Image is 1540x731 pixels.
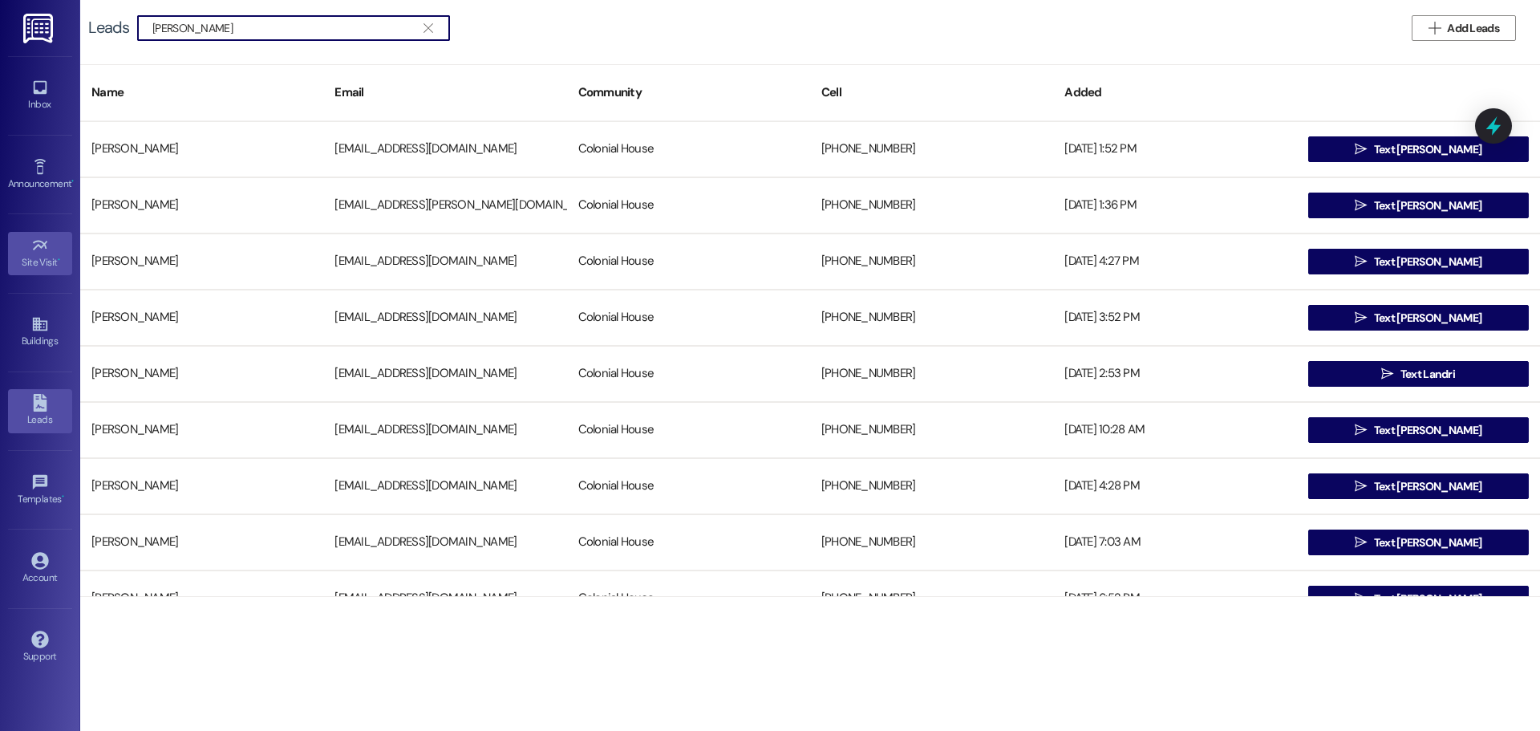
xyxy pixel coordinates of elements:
i:  [1355,199,1367,212]
button: Text [PERSON_NAME] [1308,586,1529,611]
span: • [58,254,60,266]
div: [EMAIL_ADDRESS][DOMAIN_NAME] [323,583,566,615]
span: Add Leads [1447,20,1499,37]
div: [PHONE_NUMBER] [810,583,1053,615]
div: [DATE] 4:28 PM [1053,470,1296,502]
button: Add Leads [1412,15,1516,41]
img: ResiDesk Logo [23,14,56,43]
div: Colonial House [567,189,810,221]
div: Community [567,73,810,112]
button: Text [PERSON_NAME] [1308,473,1529,499]
a: Inbox [8,74,72,117]
span: Text [PERSON_NAME] [1374,310,1481,327]
a: Buildings [8,311,72,354]
div: [EMAIL_ADDRESS][DOMAIN_NAME] [323,302,566,334]
a: Leads [8,389,72,433]
div: [EMAIL_ADDRESS][DOMAIN_NAME] [323,414,566,446]
div: [DATE] 1:36 PM [1053,189,1296,221]
div: [PERSON_NAME] [80,302,323,334]
div: Colonial House [567,526,810,558]
div: Added [1053,73,1296,112]
div: [PHONE_NUMBER] [810,246,1053,278]
div: Colonial House [567,583,810,615]
input: Search name/email/community (quotes for exact match e.g. "John Smith") [152,17,415,39]
div: [PHONE_NUMBER] [810,302,1053,334]
div: Colonial House [567,246,810,278]
div: [PHONE_NUMBER] [810,414,1053,446]
i:  [1381,368,1393,380]
span: Text [PERSON_NAME] [1374,478,1481,495]
span: • [62,491,64,502]
div: [PHONE_NUMBER] [810,189,1053,221]
div: [DATE] 2:53 PM [1053,358,1296,390]
div: Colonial House [567,414,810,446]
div: [DATE] 4:27 PM [1053,246,1296,278]
div: Leads [88,19,129,36]
button: Text [PERSON_NAME] [1308,136,1529,162]
a: Site Visit • [8,232,72,275]
div: [PHONE_NUMBER] [810,133,1053,165]
div: Colonial House [567,302,810,334]
button: Text Landri [1308,361,1529,387]
div: [PERSON_NAME] [80,470,323,502]
div: [PERSON_NAME] [80,414,323,446]
div: [EMAIL_ADDRESS][DOMAIN_NAME] [323,526,566,558]
span: Text [PERSON_NAME] [1374,422,1481,439]
a: Support [8,626,72,669]
div: Name [80,73,323,112]
i:  [1355,255,1367,268]
span: Text Landri [1400,366,1455,383]
div: [PHONE_NUMBER] [810,526,1053,558]
div: [DATE] 3:52 PM [1053,302,1296,334]
div: [EMAIL_ADDRESS][PERSON_NAME][DOMAIN_NAME] [323,189,566,221]
a: Templates • [8,469,72,512]
button: Text [PERSON_NAME] [1308,530,1529,555]
div: Email [323,73,566,112]
i:  [423,22,432,35]
button: Clear text [415,16,441,40]
div: Colonial House [567,358,810,390]
i:  [1355,311,1367,324]
i:  [1355,480,1367,493]
div: [EMAIL_ADDRESS][DOMAIN_NAME] [323,133,566,165]
button: Text [PERSON_NAME] [1308,249,1529,274]
div: Colonial House [567,133,810,165]
span: Text [PERSON_NAME] [1374,254,1481,270]
span: Text [PERSON_NAME] [1374,591,1481,607]
div: [DATE] 10:28 AM [1053,414,1296,446]
div: [PHONE_NUMBER] [810,358,1053,390]
i:  [1429,22,1441,35]
div: [PHONE_NUMBER] [810,470,1053,502]
span: Text [PERSON_NAME] [1374,141,1481,158]
i:  [1355,424,1367,437]
div: Colonial House [567,470,810,502]
div: [EMAIL_ADDRESS][DOMAIN_NAME] [323,246,566,278]
button: Text [PERSON_NAME] [1308,193,1529,218]
div: [DATE] 6:52 PM [1053,583,1296,615]
div: [PERSON_NAME] [80,133,323,165]
i:  [1355,592,1367,605]
div: [PERSON_NAME] [80,358,323,390]
button: Text [PERSON_NAME] [1308,305,1529,331]
div: [PERSON_NAME] [80,246,323,278]
span: Text [PERSON_NAME] [1374,534,1481,551]
i:  [1355,536,1367,549]
div: [EMAIL_ADDRESS][DOMAIN_NAME] [323,358,566,390]
div: [PERSON_NAME] [80,526,323,558]
div: [PERSON_NAME] [80,189,323,221]
div: [EMAIL_ADDRESS][DOMAIN_NAME] [323,470,566,502]
a: Account [8,547,72,591]
i:  [1355,143,1367,156]
div: [PERSON_NAME] [80,583,323,615]
span: • [71,176,74,187]
div: Cell [810,73,1053,112]
div: [DATE] 1:52 PM [1053,133,1296,165]
span: Text [PERSON_NAME] [1374,197,1481,214]
button: Text [PERSON_NAME] [1308,417,1529,443]
div: [DATE] 7:03 AM [1053,526,1296,558]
